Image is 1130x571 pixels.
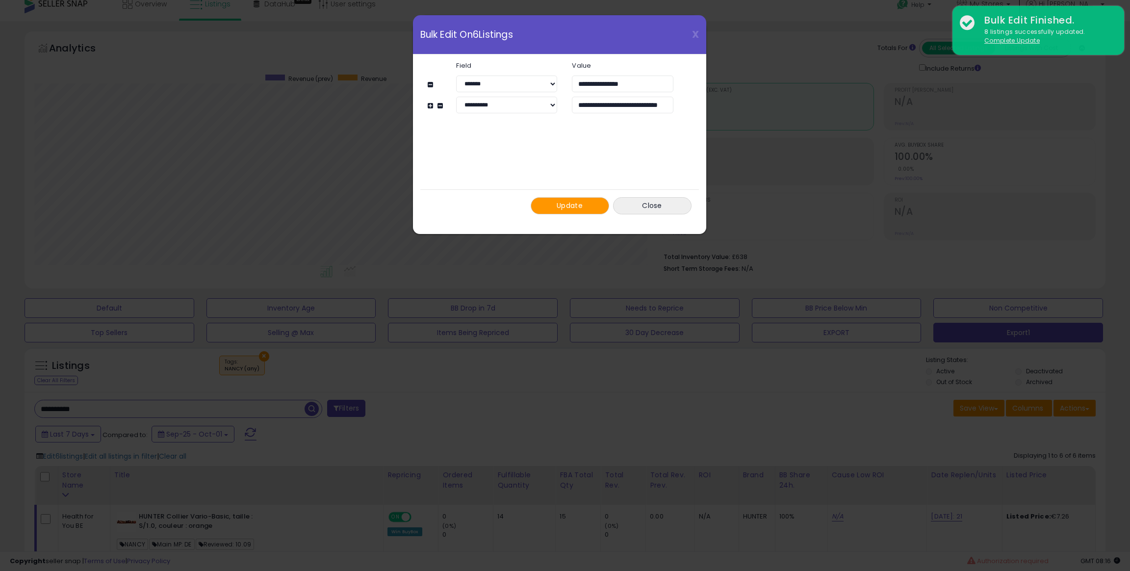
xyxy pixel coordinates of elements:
u: Complete Update [984,36,1040,45]
div: Bulk Edit Finished. [977,13,1117,27]
div: 8 listings successfully updated. [977,27,1117,46]
button: Close [613,197,692,214]
span: X [692,27,699,41]
span: Update [557,201,583,210]
label: Field [449,62,565,69]
span: Bulk Edit On 6 Listings [420,30,513,39]
label: Value [565,62,680,69]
